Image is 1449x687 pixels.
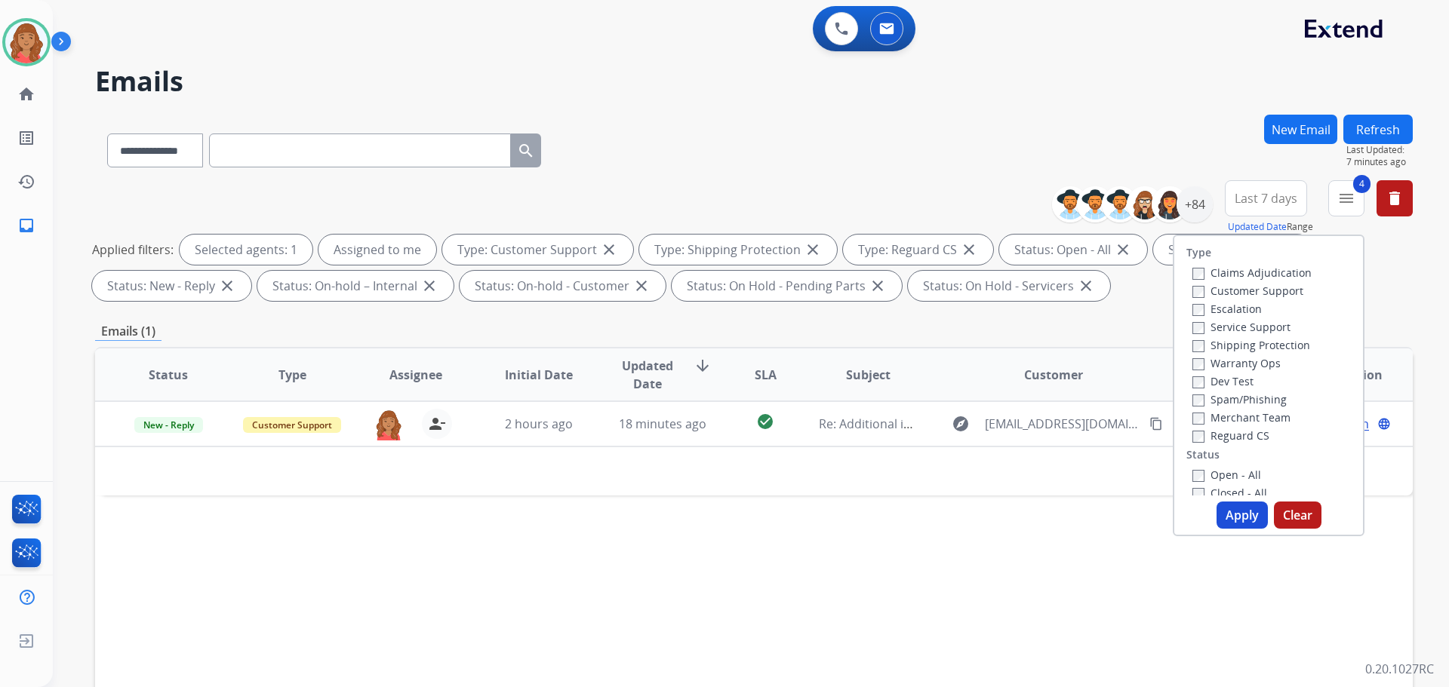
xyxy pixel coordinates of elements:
label: Customer Support [1192,284,1303,298]
input: Merchant Team [1192,413,1204,425]
div: Type: Customer Support [442,235,633,265]
span: Range [1228,220,1313,233]
label: Service Support [1192,320,1291,334]
label: Warranty Ops [1192,356,1281,370]
mat-icon: content_copy [1149,417,1163,431]
div: Status: On-hold – Internal [257,271,454,301]
mat-icon: close [632,277,651,295]
span: 2 hours ago [505,416,573,432]
button: New Email [1264,115,1337,144]
div: Status: New - Initial [1153,235,1312,265]
div: Type: Reguard CS [843,235,993,265]
mat-icon: explore [952,415,970,433]
mat-icon: close [1114,241,1132,259]
span: SLA [755,366,777,384]
img: avatar [5,21,48,63]
span: Customer Support [243,417,341,433]
mat-icon: language [1377,417,1391,431]
label: Shipping Protection [1192,338,1310,352]
mat-icon: close [869,277,887,295]
span: Last 7 days [1235,195,1297,201]
label: Escalation [1192,302,1262,316]
img: agent-avatar [374,409,404,440]
input: Service Support [1192,322,1204,334]
mat-icon: inbox [17,216,35,235]
input: Warranty Ops [1192,358,1204,370]
span: Last Updated: [1346,144,1413,156]
span: 7 minutes ago [1346,156,1413,168]
mat-icon: check_circle [756,413,774,431]
div: Status: On Hold - Pending Parts [672,271,902,301]
label: Dev Test [1192,374,1254,388]
label: Spam/Phishing [1192,392,1287,406]
input: Reguard CS [1192,431,1204,443]
span: Status [149,366,188,384]
mat-icon: close [600,241,618,259]
span: Re: Additional information needed. [819,416,1017,432]
input: Open - All [1192,470,1204,482]
div: Type: Shipping Protection [639,235,837,265]
mat-icon: close [218,277,236,295]
mat-icon: close [420,277,438,295]
span: 18 minutes ago [619,416,706,432]
button: 4 [1328,180,1364,216]
mat-icon: close [960,241,978,259]
span: Initial Date [505,366,573,384]
div: Status: On-hold - Customer [460,271,666,301]
span: Assignee [389,366,442,384]
input: Shipping Protection [1192,340,1204,352]
h2: Emails [95,66,1413,97]
input: Escalation [1192,304,1204,316]
div: Selected agents: 1 [180,235,312,265]
div: Assigned to me [318,235,436,265]
mat-icon: home [17,85,35,103]
span: Subject [846,366,891,384]
div: Status: Open - All [999,235,1147,265]
mat-icon: arrow_downward [694,357,712,375]
input: Claims Adjudication [1192,268,1204,280]
mat-icon: close [1077,277,1095,295]
span: New - Reply [134,417,203,433]
span: 4 [1353,175,1371,193]
label: Merchant Team [1192,410,1291,425]
button: Clear [1274,501,1321,529]
mat-icon: person_remove [428,415,446,433]
mat-icon: history [17,173,35,191]
label: Reguard CS [1192,428,1269,443]
input: Dev Test [1192,376,1204,388]
label: Claims Adjudication [1192,265,1312,280]
p: Applied filters: [92,241,174,259]
span: [EMAIL_ADDRESS][DOMAIN_NAME] [985,415,1140,433]
input: Closed - All [1192,488,1204,500]
mat-icon: list_alt [17,129,35,147]
button: Last 7 days [1225,180,1307,216]
mat-icon: search [517,142,535,160]
div: Status: New - Reply [92,271,251,301]
input: Spam/Phishing [1192,394,1204,406]
label: Closed - All [1192,486,1267,500]
mat-icon: close [804,241,822,259]
input: Customer Support [1192,286,1204,298]
label: Status [1186,447,1220,462]
button: Updated Date [1228,221,1287,233]
button: Apply [1217,501,1268,529]
mat-icon: delete [1386,189,1404,207]
p: Emails (1) [95,322,162,341]
button: Refresh [1343,115,1413,144]
div: Status: On Hold - Servicers [908,271,1110,301]
span: Customer [1024,366,1083,384]
div: +84 [1177,186,1213,222]
label: Open - All [1192,468,1261,482]
p: 0.20.1027RC [1365,660,1434,678]
span: Updated Date [614,357,682,393]
mat-icon: menu [1337,189,1355,207]
label: Type [1186,245,1211,260]
span: Type [278,366,306,384]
